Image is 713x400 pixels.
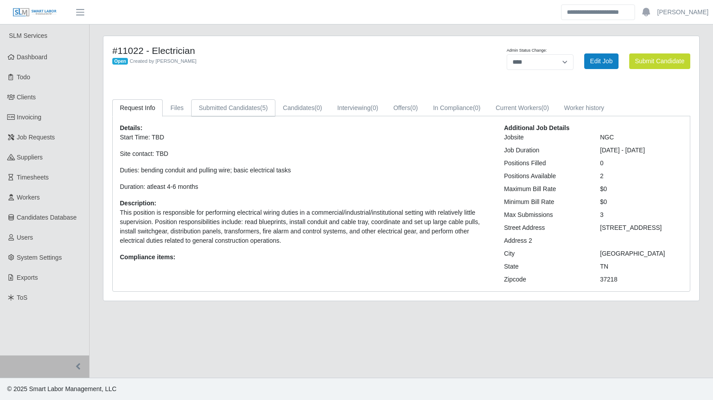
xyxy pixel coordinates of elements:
span: Timesheets [17,174,49,181]
span: Candidates Database [17,214,77,221]
div: City [497,249,594,258]
div: Street Address [497,223,594,233]
b: Description: [120,200,156,207]
div: Job Duration [497,146,594,155]
span: (0) [371,104,378,111]
span: (0) [315,104,322,111]
div: Jobsite [497,133,594,142]
div: $0 [594,197,690,207]
input: Search [561,4,635,20]
p: Duration: atleast 4-6 months [120,182,491,192]
img: SLM Logo [12,8,57,17]
div: Positions Filled [497,159,594,168]
a: Edit Job [584,53,619,69]
a: Request Info [112,99,163,117]
a: Current Workers [488,99,557,117]
span: Workers [17,194,40,201]
div: Positions Available [497,171,594,181]
span: (5) [260,104,268,111]
div: 2 [594,171,690,181]
span: © 2025 Smart Labor Management, LLC [7,385,116,392]
a: [PERSON_NAME] [657,8,709,17]
a: Offers [386,99,426,117]
a: Worker history [557,99,612,117]
div: 0 [594,159,690,168]
p: Duties: bending conduit and pulling wire; basic electrical tasks [120,166,491,175]
div: $0 [594,184,690,194]
p: Start Time: TBD [120,133,491,142]
span: (0) [541,104,549,111]
span: Invoicing [17,114,41,121]
a: Submitted Candidates [191,99,275,117]
span: Users [17,234,33,241]
a: Candidates [275,99,330,117]
div: Minimum Bill Rate [497,197,594,207]
p: Site contact: TBD [120,149,491,159]
b: Compliance items: [120,253,175,261]
div: Address 2 [497,236,594,245]
div: Max Submissions [497,210,594,220]
span: Clients [17,94,36,101]
span: System Settings [17,254,62,261]
div: [GEOGRAPHIC_DATA] [594,249,690,258]
div: [DATE] - [DATE] [594,146,690,155]
span: (0) [410,104,418,111]
span: Created by [PERSON_NAME] [130,58,197,64]
b: Additional Job Details [504,124,570,131]
span: Job Requests [17,134,55,141]
span: Todo [17,73,30,81]
a: In Compliance [426,99,488,117]
h4: #11022 - Electrician [112,45,444,56]
b: Details: [120,124,143,131]
p: This position is responsible for performing electrical wiring duties in a commercial/industrial/i... [120,208,491,245]
div: NGC [594,133,690,142]
div: Zipcode [497,275,594,284]
div: State [497,262,594,271]
button: Submit Candidate [629,53,690,69]
span: Open [112,58,128,65]
a: Interviewing [330,99,386,117]
span: ToS [17,294,28,301]
span: Exports [17,274,38,281]
span: Dashboard [17,53,48,61]
div: [STREET_ADDRESS] [594,223,690,233]
span: SLM Services [9,32,47,39]
div: Maximum Bill Rate [497,184,594,194]
span: (0) [473,104,480,111]
div: 37218 [594,275,690,284]
div: TN [594,262,690,271]
label: Admin Status Change: [507,48,547,54]
span: Suppliers [17,154,43,161]
div: 3 [594,210,690,220]
a: Files [163,99,191,117]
